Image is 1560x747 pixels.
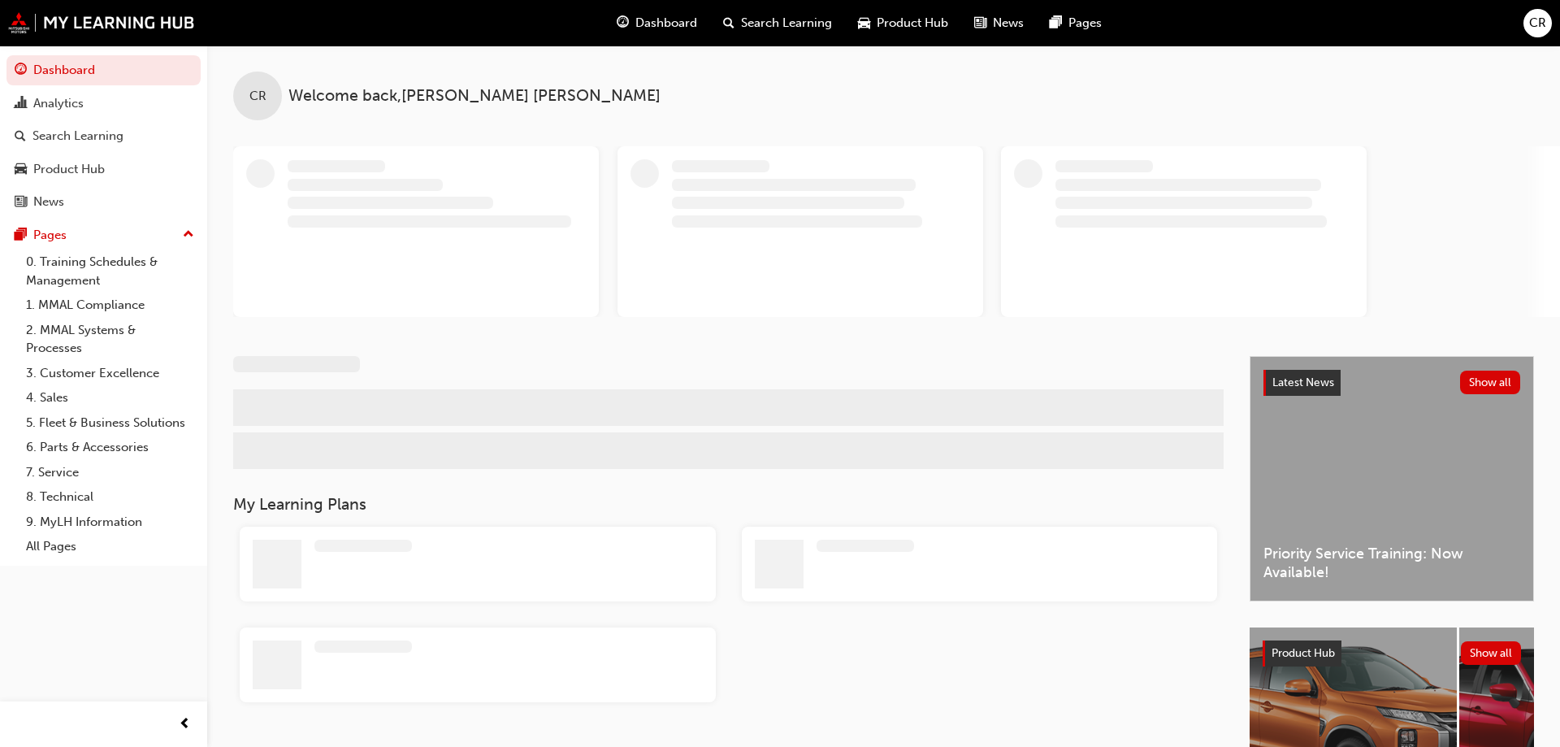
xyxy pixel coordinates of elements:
[1263,545,1520,581] span: Priority Service Training: Now Available!
[233,495,1224,514] h3: My Learning Plans
[19,410,201,436] a: 5. Fleet & Business Solutions
[6,187,201,217] a: News
[1272,376,1334,389] span: Latest News
[1050,13,1062,33] span: pages-icon
[15,63,27,78] span: guage-icon
[33,226,67,245] div: Pages
[19,460,201,485] a: 7. Service
[183,224,194,245] span: up-icon
[15,129,26,144] span: search-icon
[710,7,845,40] a: search-iconSearch Learning
[723,13,734,33] span: search-icon
[19,484,201,510] a: 8. Technical
[33,160,105,179] div: Product Hub
[249,87,266,106] span: CR
[1263,370,1520,396] a: Latest NewsShow all
[19,385,201,410] a: 4. Sales
[1461,641,1522,665] button: Show all
[974,13,986,33] span: news-icon
[19,435,201,460] a: 6. Parts & Accessories
[32,127,123,145] div: Search Learning
[604,7,710,40] a: guage-iconDashboard
[19,361,201,386] a: 3. Customer Excellence
[19,250,201,293] a: 0. Training Schedules & Management
[6,121,201,151] a: Search Learning
[993,14,1024,33] span: News
[877,14,948,33] span: Product Hub
[1460,371,1521,394] button: Show all
[1272,646,1335,660] span: Product Hub
[1263,641,1521,667] a: Product HubShow all
[179,714,191,735] span: prev-icon
[15,195,27,210] span: news-icon
[1529,14,1546,33] span: CR
[15,163,27,177] span: car-icon
[19,318,201,361] a: 2. MMAL Systems & Processes
[1250,356,1534,602] a: Latest NewsShow allPriority Service Training: Now Available!
[6,154,201,185] a: Product Hub
[6,220,201,250] button: Pages
[15,97,27,111] span: chart-icon
[33,193,64,211] div: News
[961,7,1037,40] a: news-iconNews
[19,510,201,535] a: 9. MyLH Information
[19,293,201,318] a: 1. MMAL Compliance
[1037,7,1115,40] a: pages-iconPages
[858,13,870,33] span: car-icon
[6,52,201,220] button: DashboardAnalyticsSearch LearningProduct HubNews
[15,228,27,243] span: pages-icon
[1068,14,1102,33] span: Pages
[6,55,201,85] a: Dashboard
[845,7,961,40] a: car-iconProduct Hub
[635,14,697,33] span: Dashboard
[288,87,661,106] span: Welcome back , [PERSON_NAME] [PERSON_NAME]
[6,89,201,119] a: Analytics
[617,13,629,33] span: guage-icon
[19,534,201,559] a: All Pages
[8,12,195,33] img: mmal
[1523,9,1552,37] button: CR
[741,14,832,33] span: Search Learning
[33,94,84,113] div: Analytics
